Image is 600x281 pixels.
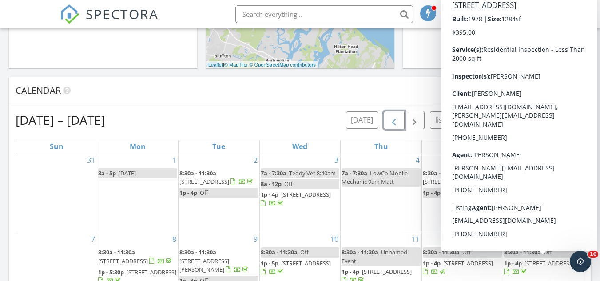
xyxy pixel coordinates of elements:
[179,178,229,186] span: [STREET_ADDRESS]
[250,62,316,67] a: © OpenStreetMap contributors
[503,153,584,232] td: Go to September 6, 2025
[422,153,503,232] td: Go to September 5, 2025
[471,111,498,129] button: week
[576,153,584,167] a: Go to September 6, 2025
[430,111,450,129] button: list
[552,111,584,129] button: month
[252,153,259,167] a: Go to September 2, 2025
[410,232,421,246] a: Go to September 11, 2025
[98,169,116,177] span: 8a - 5p
[98,247,177,266] a: 8:30a - 11:30a [STREET_ADDRESS]
[423,169,452,177] span: 8:30a - 12p
[504,259,574,276] a: 1p - 4p [STREET_ADDRESS]
[281,259,331,267] span: [STREET_ADDRESS]
[127,268,176,276] span: [STREET_ADDRESS]
[179,189,197,197] span: 1p - 4p
[98,248,135,256] span: 8:30a - 11:30a
[200,189,208,197] span: Off
[179,247,258,275] a: 8:30a - 11:30a [STREET_ADDRESS][PERSON_NAME]
[423,178,473,186] span: [STREET_ADDRESS]
[179,169,216,177] span: 8:30a - 11:30a
[572,232,584,246] a: Go to September 13, 2025
[498,111,528,129] button: cal wk
[171,232,178,246] a: Go to September 8, 2025
[179,248,216,256] span: 8:30a - 11:30a
[119,169,136,177] span: [DATE]
[128,140,147,153] a: Monday
[329,232,340,246] a: Go to September 10, 2025
[281,190,331,198] span: [STREET_ADDRESS]
[179,248,250,273] a: 8:30a - 11:30a [STREET_ADDRESS][PERSON_NAME]
[261,259,331,276] a: 1p - 5p [STREET_ADDRESS]
[60,12,159,31] a: SPECTORA
[342,169,408,186] span: LowCo Mobile Mechanic 9am Matt
[98,268,124,276] span: 1p - 5:30p
[423,189,441,197] span: 1p - 4p
[423,258,502,277] a: 1p - 4p [STREET_ADDRESS]
[261,180,282,188] span: 8a - 12p
[179,257,229,273] span: [STREET_ADDRESS][PERSON_NAME]
[289,169,336,177] span: Teddy Vet 8:40am
[261,190,340,209] a: 1p - 4p [STREET_ADDRESS]
[404,111,425,129] button: Next
[179,169,254,186] a: 8:30a - 11:30a [STREET_ADDRESS]
[456,140,469,153] a: Friday
[443,259,493,267] span: [STREET_ADDRESS]
[16,84,61,96] span: Calendar
[504,259,522,267] span: 1p - 4p
[504,258,583,277] a: 1p - 4p [STREET_ADDRESS]
[423,168,502,187] a: 8:30a - 12p [STREET_ADDRESS]
[423,259,441,267] span: 1p - 4p
[179,168,258,187] a: 8:30a - 11:30a [STREET_ADDRESS]
[261,190,331,207] a: 1p - 4p [STREET_ADDRESS]
[290,140,309,153] a: Wednesday
[346,111,378,129] button: [DATE]
[536,140,551,153] a: Saturday
[89,232,97,246] a: Go to September 7, 2025
[362,268,412,276] span: [STREET_ADDRESS]
[261,259,278,267] span: 1p - 5p
[208,62,223,67] a: Leaflet
[235,5,413,23] input: Search everything...
[414,153,421,167] a: Go to September 4, 2025
[16,111,105,129] h2: [DATE] – [DATE]
[261,248,298,256] span: 8:30a - 11:30a
[527,111,552,129] button: 4 wk
[342,248,378,256] span: 8:30a - 11:30a
[445,14,534,23] div: Battery Creek Home Inspections, LLC
[97,153,179,232] td: Go to September 1, 2025
[85,153,97,167] a: Go to August 31, 2025
[98,257,148,265] span: [STREET_ADDRESS]
[60,4,79,24] img: The Best Home Inspection Software - Spectora
[261,190,278,198] span: 1p - 4p
[224,62,248,67] a: © MapTiler
[211,140,227,153] a: Tuesday
[261,258,340,277] a: 1p - 5p [STREET_ADDRESS]
[525,169,533,177] span: Off
[443,189,477,197] span: picket fences
[495,153,503,167] a: Go to September 5, 2025
[491,232,503,246] a: Go to September 12, 2025
[384,111,405,129] button: Previous
[341,153,422,232] td: Go to September 4, 2025
[252,232,259,246] a: Go to September 9, 2025
[206,61,318,69] div: |
[178,153,259,232] td: Go to September 2, 2025
[16,153,97,232] td: Go to August 31, 2025
[261,169,286,177] span: 7a - 7:30a
[504,169,522,177] span: 8a - 5p
[570,251,591,272] iframe: Intercom live chat
[504,248,541,256] span: 8:30a - 11:30a
[449,111,472,129] button: day
[423,248,460,256] span: 8:30a - 11:30a
[544,248,552,256] span: Off
[259,153,341,232] td: Go to September 3, 2025
[462,248,471,256] span: Off
[48,140,65,153] a: Sunday
[86,4,159,23] span: SPECTORA
[470,5,528,14] div: [PERSON_NAME]
[373,140,390,153] a: Thursday
[423,169,498,186] a: 8:30a - 12p [STREET_ADDRESS]
[284,180,293,188] span: Off
[588,251,598,258] span: 10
